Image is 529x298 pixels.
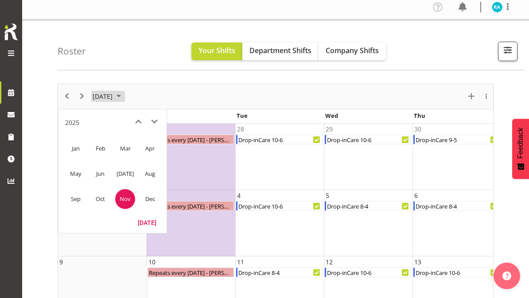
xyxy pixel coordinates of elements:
div: Drop-inCare 10-6 Begin From Tuesday, November 4, 2025 at 10:00:00 AM GMT+13:00 Ends At Tuesday, N... [236,201,323,211]
span: Jun [90,164,110,184]
button: Today [132,216,162,228]
button: Next [76,91,88,102]
img: rachna-anderson11498.jpg [492,2,502,12]
span: [DATE] [92,91,113,102]
div: Drop-inCare 8-4 [415,201,499,210]
div: 28 [237,125,244,134]
span: Aug [140,164,160,184]
div: 11 [237,258,244,267]
div: Drop-inCare 10-6 [326,268,411,277]
button: Department Shifts [242,43,319,60]
button: Feedback - Show survey [512,119,529,179]
div: 30 [414,125,421,134]
div: 9 [59,258,63,267]
div: Drop-inCare 10-6 [326,135,411,144]
button: previous month [130,114,146,130]
div: Drop-inCare 8-4 Begin From Wednesday, November 5, 2025 at 8:00:00 AM GMT+13:00 Ends At Wednesday,... [325,201,411,211]
div: 4 [237,191,241,200]
div: 13 [414,258,421,267]
span: Department Shifts [249,46,311,55]
div: Drop-inCare 10-6 [237,201,322,210]
h4: Roster [58,46,86,56]
span: Feb [90,139,110,159]
td: Wednesday, October 29, 2025 [324,124,412,190]
span: Jan [66,139,86,159]
div: Repeats every [DATE] - [PERSON_NAME] [148,135,233,144]
div: Repeats every monday - Rachna Anderson Begin From Monday, November 10, 2025 at 12:00:00 AM GMT+13... [148,267,234,277]
span: Nov [115,189,135,209]
span: Mar [115,139,135,159]
span: Thu [414,112,425,120]
span: Wed [325,112,338,120]
div: Drop-inCare 9-5 [415,135,499,144]
button: next month [146,114,162,130]
div: Drop-inCare 8-4 Begin From Tuesday, November 11, 2025 at 8:00:00 AM GMT+13:00 Ends At Tuesday, No... [236,267,323,277]
div: 5 [326,191,329,200]
button: Your Shifts [191,43,242,60]
span: Dec [140,189,160,209]
div: Repeats every monday - Rachna Anderson Begin From Monday, October 27, 2025 at 12:00:00 AM GMT+13:... [148,135,234,144]
div: Drop-inCare 10-6 [237,135,322,144]
div: Drop-inCare 8-4 [237,268,322,277]
button: Previous [61,91,73,102]
img: Rosterit icon logo [2,22,20,42]
div: title [65,114,79,132]
button: November 2025 [91,91,125,102]
span: Apr [140,139,160,159]
div: 6 [414,191,418,200]
div: Drop-inCare 10-6 Begin From Tuesday, October 28, 2025 at 10:00:00 AM GMT+13:00 Ends At Tuesday, O... [236,135,323,144]
td: Thursday, October 30, 2025 [412,124,501,190]
div: Drop-inCare 8-4 [326,201,411,210]
div: next period [74,84,89,109]
td: Monday, October 27, 2025 [147,124,235,190]
span: Company Shifts [326,46,379,55]
div: 10 [148,258,156,267]
div: November 2025 [89,84,126,109]
div: Repeats every [DATE] - [PERSON_NAME] [148,268,233,277]
div: Drop-inCare 9-5 Begin From Thursday, October 30, 2025 at 9:00:00 AM GMT+13:00 Ends At Thursday, O... [413,135,500,144]
div: Drop-inCare 10-6 Begin From Wednesday, October 29, 2025 at 10:00:00 AM GMT+13:00 Ends At Wednesda... [325,135,411,144]
span: Your Shifts [198,46,235,55]
button: Company Shifts [319,43,386,60]
td: Thursday, November 6, 2025 [412,190,501,256]
div: overflow [479,84,493,109]
button: New Event [466,91,478,102]
span: Oct [90,189,110,209]
div: Repeats every [DATE] - [PERSON_NAME] [148,201,233,210]
div: Drop-inCare 8-4 Begin From Thursday, November 6, 2025 at 8:00:00 AM GMT+13:00 Ends At Thursday, N... [413,201,500,211]
span: May [66,164,86,184]
td: Tuesday, November 4, 2025 [235,190,324,256]
td: November 2025 [113,186,137,212]
button: Filter Shifts [498,42,517,61]
span: Feedback [517,128,525,159]
span: [DATE] [115,164,135,184]
div: Repeats every monday - Rachna Anderson Begin From Monday, November 3, 2025 at 12:00:00 AM GMT+13:... [148,201,234,211]
td: Wednesday, November 5, 2025 [324,190,412,256]
div: Drop-inCare 10-6 [415,268,499,277]
div: previous period [59,84,74,109]
div: Drop-inCare 10-6 Begin From Thursday, November 13, 2025 at 10:00:00 AM GMT+13:00 Ends At Thursday... [413,267,500,277]
td: Tuesday, October 28, 2025 [235,124,324,190]
div: Drop-inCare 10-6 Begin From Wednesday, November 12, 2025 at 10:00:00 AM GMT+13:00 Ends At Wednesd... [325,267,411,277]
img: help-xxl-2.png [502,271,511,280]
span: Sep [66,189,86,209]
div: 29 [326,125,333,134]
td: Monday, November 3, 2025 [147,190,235,256]
div: 12 [326,258,333,267]
span: Tue [237,112,248,120]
